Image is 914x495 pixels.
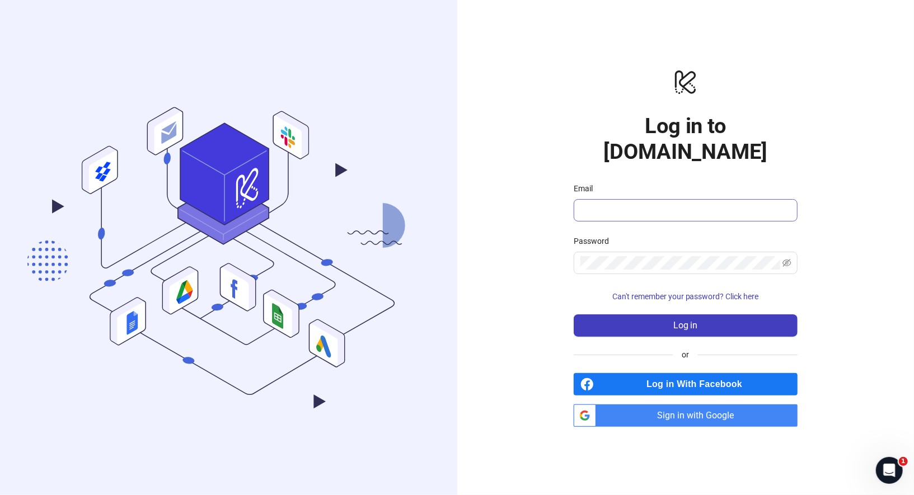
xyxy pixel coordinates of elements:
[612,292,759,301] span: Can't remember your password? Click here
[574,113,798,164] h1: Log in to [DOMAIN_NAME]
[601,404,798,427] span: Sign in with Google
[574,292,798,301] a: Can't remember your password? Click here
[574,404,798,427] a: Sign in with Google
[598,373,798,395] span: Log in With Facebook
[876,457,903,484] iframe: Intercom live chat
[673,348,698,361] span: or
[574,182,600,195] label: Email
[580,256,780,270] input: Password
[580,204,789,217] input: Email
[574,287,798,305] button: Can't remember your password? Click here
[673,320,698,331] span: Log in
[574,373,798,395] a: Log in With Facebook
[574,314,798,337] button: Log in
[782,258,791,267] span: eye-invisible
[574,235,616,247] label: Password
[899,457,908,466] span: 1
